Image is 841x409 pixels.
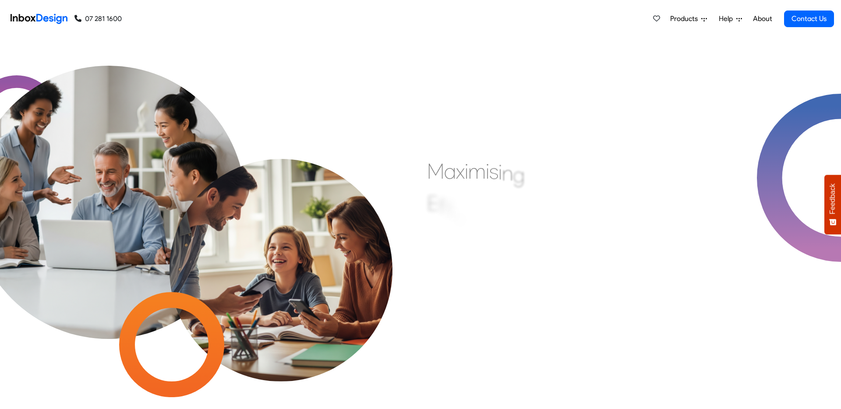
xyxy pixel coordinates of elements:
div: i [452,200,456,226]
button: Feedback - Show survey [824,175,841,234]
div: f [445,196,452,222]
div: i [498,159,502,185]
a: Contact Us [784,11,834,27]
div: E [427,190,438,216]
span: Feedback [829,183,837,214]
div: a [444,158,456,184]
div: s [489,158,498,184]
a: About [750,10,774,28]
div: i [466,209,470,235]
a: Help [715,10,746,28]
div: M [427,158,444,184]
div: Maximising Efficient & Engagement, Connecting Schools, Families, and Students. [427,158,640,289]
a: 07 281 1600 [74,14,122,24]
span: Products [670,14,701,24]
a: Products [667,10,710,28]
div: g [513,162,525,188]
div: i [486,158,489,184]
div: n [502,160,513,186]
div: f [438,193,445,219]
div: c [456,204,466,230]
div: m [468,158,486,184]
div: x [456,158,465,184]
span: Help [719,14,736,24]
div: i [465,158,468,184]
img: parents_with_child.png [142,103,420,381]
